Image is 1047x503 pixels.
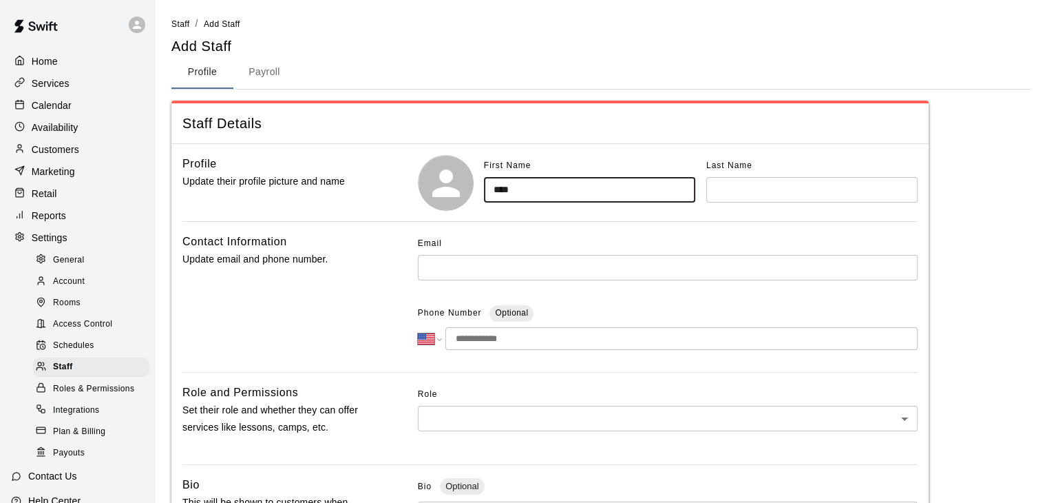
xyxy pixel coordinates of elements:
[418,233,442,255] span: Email
[33,442,155,464] a: Payouts
[53,425,105,439] span: Plan & Billing
[32,187,57,201] p: Retail
[33,314,155,336] a: Access Control
[33,401,149,420] div: Integrations
[182,173,374,190] p: Update their profile picture and name
[33,380,149,399] div: Roles & Permissions
[182,251,374,268] p: Update email and phone number.
[53,382,134,396] span: Roles & Permissions
[33,358,149,377] div: Staff
[706,161,752,170] span: Last Name
[204,19,240,29] span: Add Staff
[33,251,149,270] div: General
[33,315,149,334] div: Access Control
[33,421,155,442] a: Plan & Billing
[53,254,85,267] span: General
[33,336,149,356] div: Schedules
[53,318,112,331] span: Access Control
[32,121,78,134] p: Availability
[171,18,189,29] a: Staff
[11,227,144,248] a: Settings
[171,56,233,89] button: Profile
[53,446,85,460] span: Payouts
[171,37,231,56] h5: Add Staff
[233,56,295,89] button: Payroll
[53,360,73,374] span: Staff
[33,400,155,421] a: Integrations
[418,384,918,406] span: Role
[182,384,298,402] h6: Role and Permissions
[171,19,189,29] span: Staff
[33,272,149,291] div: Account
[33,293,155,314] a: Rooms
[33,336,155,357] a: Schedules
[182,402,374,436] p: Set their role and whether they can offer services like lessons, camps, etc.
[32,231,67,245] p: Settings
[195,17,198,31] li: /
[11,117,144,138] a: Availability
[182,155,217,173] h6: Profile
[182,233,287,251] h6: Contact Information
[11,161,144,182] a: Marketing
[182,114,918,133] span: Staff Details
[33,444,149,463] div: Payouts
[28,469,77,483] p: Contact Us
[11,139,144,160] a: Customers
[418,482,432,491] span: Bio
[495,308,528,318] span: Optional
[32,209,66,223] p: Reports
[11,205,144,226] a: Reports
[33,294,149,313] div: Rooms
[418,302,482,325] span: Phone Number
[440,481,484,491] span: Optional
[33,357,155,378] a: Staff
[53,296,81,310] span: Rooms
[182,476,200,494] h6: Bio
[33,249,155,271] a: General
[484,161,531,170] span: First Name
[53,339,94,353] span: Schedules
[32,76,70,90] p: Services
[11,51,144,72] a: Home
[171,17,1030,32] nav: breadcrumb
[33,378,155,400] a: Roles & Permissions
[32,165,75,178] p: Marketing
[11,183,144,204] a: Retail
[53,404,100,418] span: Integrations
[33,422,149,442] div: Plan & Billing
[33,271,155,292] a: Account
[11,95,144,116] a: Calendar
[53,275,85,289] span: Account
[171,56,1030,89] div: staff form tabs
[32,54,58,68] p: Home
[11,73,144,94] a: Services
[32,99,72,112] p: Calendar
[32,143,79,156] p: Customers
